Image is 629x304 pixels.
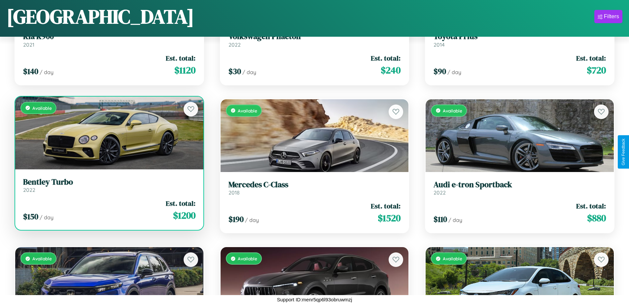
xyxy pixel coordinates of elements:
span: Available [238,256,257,261]
span: / day [242,69,256,75]
span: / day [245,217,259,223]
div: Filters [604,13,619,20]
a: Audi e-tron Sportback2022 [434,180,606,196]
span: / day [40,69,53,75]
h3: Mercedes C-Class [228,180,401,190]
h3: Toyota Prius [434,32,606,41]
span: $ 30 [228,66,241,77]
span: / day [448,217,462,223]
h3: Volkswagen Phaeton [228,32,401,41]
span: / day [40,214,53,221]
span: 2022 [23,187,35,193]
h1: [GEOGRAPHIC_DATA] [7,3,194,30]
span: $ 150 [23,211,38,222]
span: 2021 [23,41,34,48]
span: 2022 [228,41,241,48]
h3: Audi e-tron Sportback [434,180,606,190]
span: $ 240 [381,64,401,77]
button: Filters [594,10,622,23]
span: Available [443,108,462,113]
a: Bentley Turbo2022 [23,177,195,194]
span: Est. total: [576,53,606,63]
span: Available [443,256,462,261]
span: $ 880 [587,211,606,225]
span: $ 140 [23,66,38,77]
span: 2018 [228,189,240,196]
span: Available [32,105,52,111]
p: Support ID: menr5qp6l93obruwmzj [277,295,352,304]
span: $ 1200 [173,209,195,222]
a: Toyota Prius2014 [434,32,606,48]
span: $ 90 [434,66,446,77]
span: 2022 [434,189,446,196]
span: Est. total: [371,53,401,63]
span: $ 190 [228,214,244,225]
span: $ 1520 [378,211,401,225]
h3: Kia K900 [23,32,195,41]
span: 2014 [434,41,445,48]
a: Mercedes C-Class2018 [228,180,401,196]
span: Est. total: [166,53,195,63]
span: Available [32,256,52,261]
span: $ 1120 [174,64,195,77]
h3: Bentley Turbo [23,177,195,187]
span: Est. total: [166,198,195,208]
span: Est. total: [371,201,401,211]
span: $ 110 [434,214,447,225]
a: Volkswagen Phaeton2022 [228,32,401,48]
a: Kia K9002021 [23,32,195,48]
span: Available [238,108,257,113]
div: Give Feedback [621,139,626,165]
span: / day [447,69,461,75]
span: Est. total: [576,201,606,211]
span: $ 720 [587,64,606,77]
